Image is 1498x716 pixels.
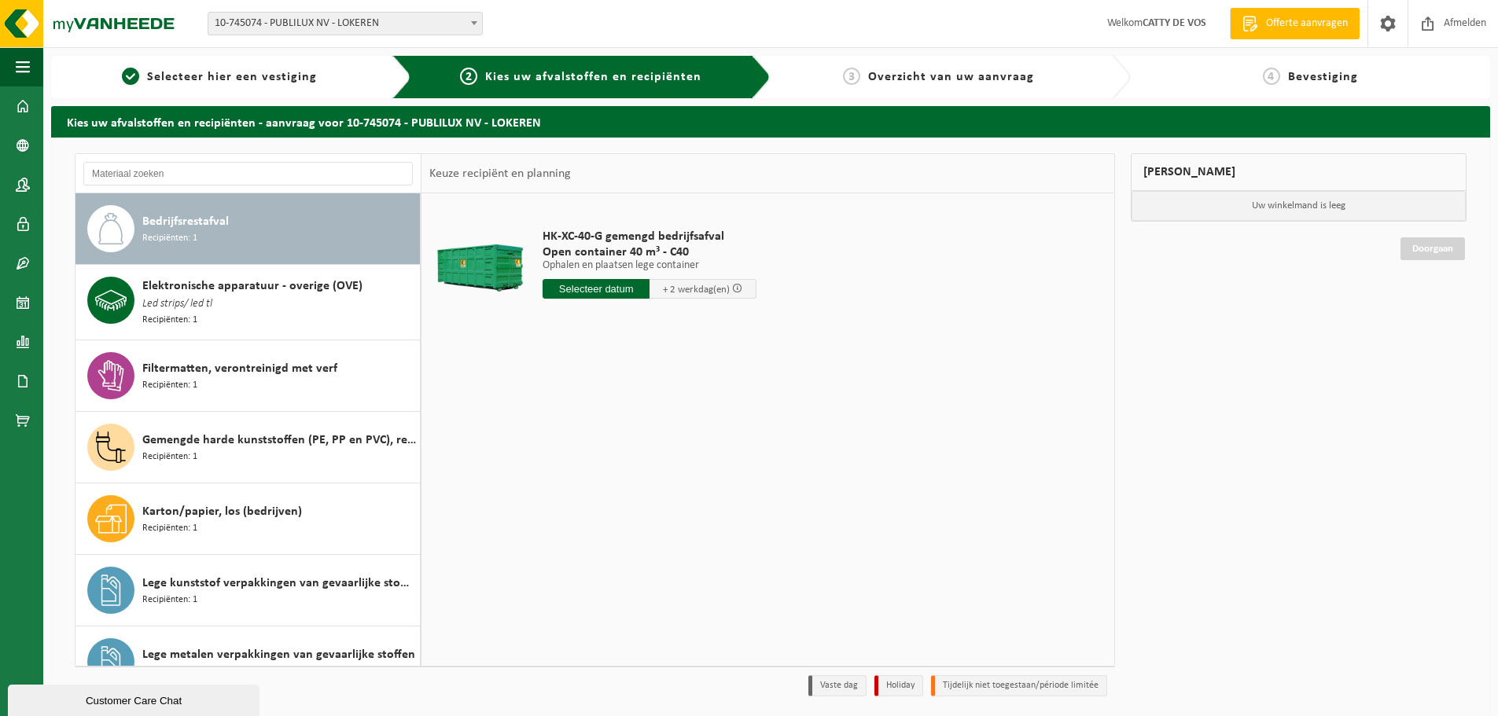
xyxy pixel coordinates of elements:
span: Recipiënten: 1 [142,521,197,536]
span: 10-745074 - PUBLILUX NV - LOKEREN [208,13,482,35]
button: Lege kunststof verpakkingen van gevaarlijke stoffen Recipiënten: 1 [75,555,421,626]
button: Lege metalen verpakkingen van gevaarlijke stoffen Recipiënten: 1 [75,626,421,698]
h2: Kies uw afvalstoffen en recipiënten - aanvraag voor 10-745074 - PUBLILUX NV - LOKEREN [51,106,1490,137]
span: Kies uw afvalstoffen en recipiënten [485,71,701,83]
iframe: chat widget [8,681,263,716]
span: Offerte aanvragen [1262,16,1352,31]
span: Lege kunststof verpakkingen van gevaarlijke stoffen [142,574,416,593]
div: [PERSON_NAME] [1131,153,1467,191]
span: Recipiënten: 1 [142,313,197,328]
span: Open container 40 m³ - C40 [543,244,756,260]
span: Elektronische apparatuur - overige (OVE) [142,277,363,296]
span: Recipiënten: 1 [142,378,197,393]
a: Offerte aanvragen [1230,8,1360,39]
a: Doorgaan [1400,237,1465,260]
span: Recipiënten: 1 [142,664,197,679]
input: Selecteer datum [543,279,650,299]
span: Recipiënten: 1 [142,593,197,608]
span: Recipiënten: 1 [142,231,197,246]
span: Overzicht van uw aanvraag [868,71,1034,83]
span: + 2 werkdag(en) [663,285,730,295]
li: Holiday [874,675,923,696]
span: 1 [122,68,139,85]
input: Materiaal zoeken [83,162,413,185]
span: Lege metalen verpakkingen van gevaarlijke stoffen [142,645,415,664]
span: Bedrijfsrestafval [142,212,229,231]
strong: CATTY DE VOS [1143,17,1206,29]
a: 1Selecteer hier een vestiging [59,68,380,86]
button: Elektronische apparatuur - overige (OVE) Led strips/ led tl Recipiënten: 1 [75,265,421,340]
button: Bedrijfsrestafval Recipiënten: 1 [75,193,421,265]
span: Selecteer hier een vestiging [147,71,317,83]
span: 2 [460,68,477,85]
button: Gemengde harde kunststoffen (PE, PP en PVC), recycleerbaar (industrieel) Recipiënten: 1 [75,412,421,483]
li: Vaste dag [808,675,867,696]
span: 3 [843,68,860,85]
span: Bevestiging [1288,71,1358,83]
span: Led strips/ led tl [142,296,212,313]
span: Filtermatten, verontreinigd met verf [142,359,337,378]
span: 4 [1263,68,1280,85]
button: Karton/papier, los (bedrijven) Recipiënten: 1 [75,483,421,555]
p: Ophalen en plaatsen lege container [543,260,756,271]
span: Gemengde harde kunststoffen (PE, PP en PVC), recycleerbaar (industrieel) [142,431,416,450]
button: Filtermatten, verontreinigd met verf Recipiënten: 1 [75,340,421,412]
span: 10-745074 - PUBLILUX NV - LOKEREN [208,12,483,35]
p: Uw winkelmand is leeg [1132,191,1467,221]
span: Recipiënten: 1 [142,450,197,464]
div: Keuze recipiënt en planning [421,154,579,193]
li: Tijdelijk niet toegestaan/période limitée [931,675,1107,696]
span: Karton/papier, los (bedrijven) [142,502,302,521]
span: HK-XC-40-G gemengd bedrijfsafval [543,229,756,244]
